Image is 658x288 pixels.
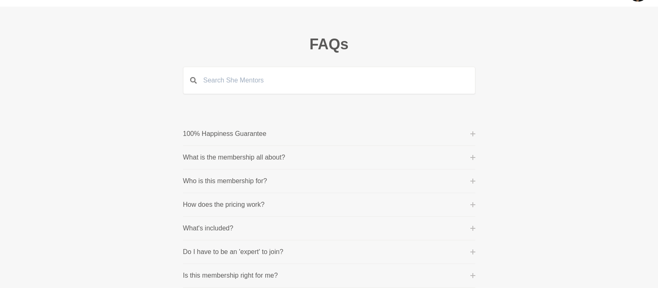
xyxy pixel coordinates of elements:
[183,129,267,139] p: 100% Happiness Guarantee
[183,223,475,233] button: What's included?
[183,176,267,186] p: Who is this membership for?
[183,152,285,162] p: What is the membership all about?
[183,271,475,281] button: Is this membership right for me?
[183,176,475,186] button: Who is this membership for?
[183,247,284,257] p: Do I have to be an 'expert' to join?
[183,247,475,257] button: Do I have to be an 'expert' to join?
[77,35,582,53] h1: FAQs
[197,67,475,94] input: Search She Mentors
[183,200,265,210] p: How does the pricing work?
[183,271,278,281] p: Is this membership right for me?
[183,200,475,210] button: How does the pricing work?
[183,152,475,162] button: What is the membership all about?
[183,129,475,139] button: 100% Happiness Guarantee
[183,223,233,233] p: What's included?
